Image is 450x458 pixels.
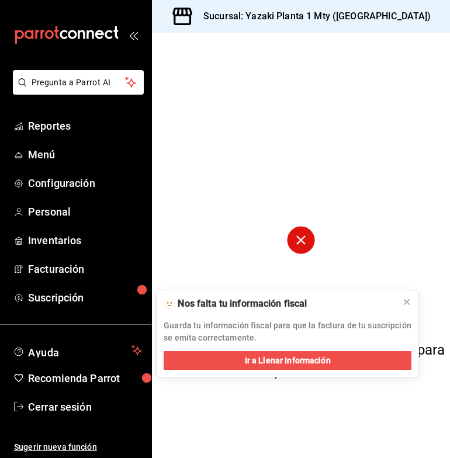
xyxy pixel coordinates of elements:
span: Ayuda [28,343,127,358]
span: Reportes [28,118,142,134]
button: Pregunta a Parrot AI [13,70,144,95]
span: Facturación [28,261,142,277]
span: Menú [28,147,142,162]
span: Personal [28,204,142,220]
span: Sugerir nueva función [14,441,142,453]
span: Pregunta a Parrot AI [32,77,126,89]
span: Recomienda Parrot [28,370,142,386]
span: Cerrar sesión [28,399,142,415]
span: Suscripción [28,290,142,306]
a: Pregunta a Parrot AI [8,85,144,97]
button: open_drawer_menu [129,30,138,40]
span: Configuración [28,175,142,191]
button: Ir a Llenar Información [164,351,411,370]
span: Ir a Llenar Información [245,355,331,367]
h3: Sucursal: Yazaki Planta 1 Mty ([GEOGRAPHIC_DATA]) [194,9,431,23]
div: No cuentas con los permisos necesarios para visualizar el portal administrador. [152,339,450,381]
div: 🫥 Nos falta tu información fiscal [164,297,393,310]
p: Guarda tu información fiscal para que la factura de tu suscripción se emita correctamente. [164,320,411,344]
span: Inventarios [28,233,142,248]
